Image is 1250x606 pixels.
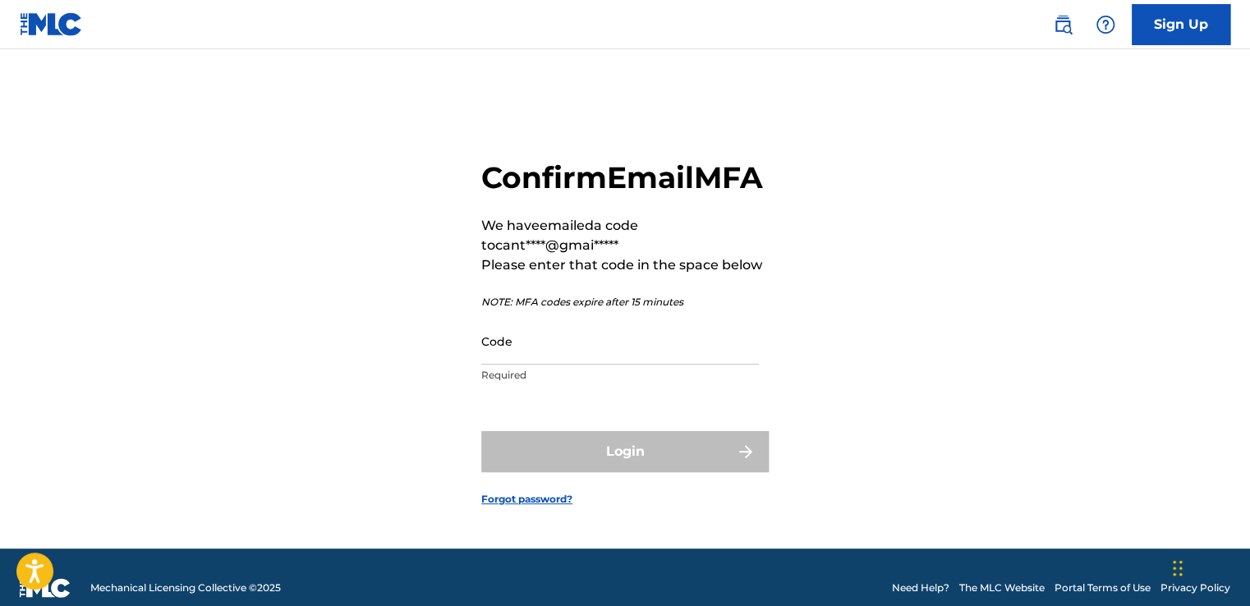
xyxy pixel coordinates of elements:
[1160,581,1230,595] a: Privacy Policy
[1055,581,1151,595] a: Portal Terms of Use
[1173,544,1183,593] div: Drag
[481,159,769,196] h2: Confirm Email MFA
[20,578,71,598] img: logo
[892,581,949,595] a: Need Help?
[1168,527,1250,606] iframe: Chat Widget
[481,368,759,383] p: Required
[1046,8,1079,41] a: Public Search
[1132,4,1230,45] a: Sign Up
[481,492,572,507] a: Forgot password?
[1089,8,1122,41] div: Help
[481,255,769,275] p: Please enter that code in the space below
[20,12,83,36] img: MLC Logo
[1096,15,1115,34] img: help
[1053,15,1073,34] img: search
[481,295,769,310] p: NOTE: MFA codes expire after 15 minutes
[959,581,1045,595] a: The MLC Website
[90,581,281,595] span: Mechanical Licensing Collective © 2025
